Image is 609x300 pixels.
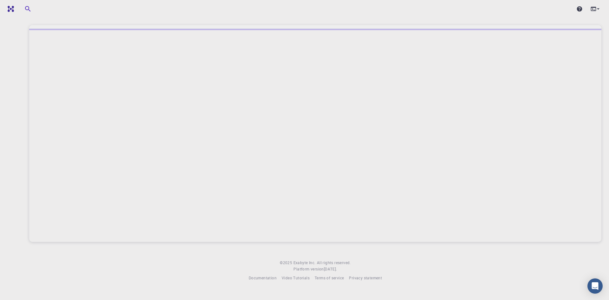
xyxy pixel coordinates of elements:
a: Video Tutorials [282,275,310,281]
span: © 2025 [280,260,293,266]
div: Open Intercom Messenger [587,278,603,294]
span: Documentation [249,275,277,280]
a: Documentation [249,275,277,281]
a: [DATE]. [324,266,337,272]
span: Video Tutorials [282,275,310,280]
span: [DATE] . [324,266,337,271]
span: Exabyte Inc. [293,260,316,265]
a: Exabyte Inc. [293,260,316,266]
img: logo [5,6,14,12]
span: Privacy statement [349,275,382,280]
a: Terms of service [315,275,344,281]
span: All rights reserved. [317,260,351,266]
span: Platform version [293,266,324,272]
a: Privacy statement [349,275,382,281]
span: Terms of service [315,275,344,280]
